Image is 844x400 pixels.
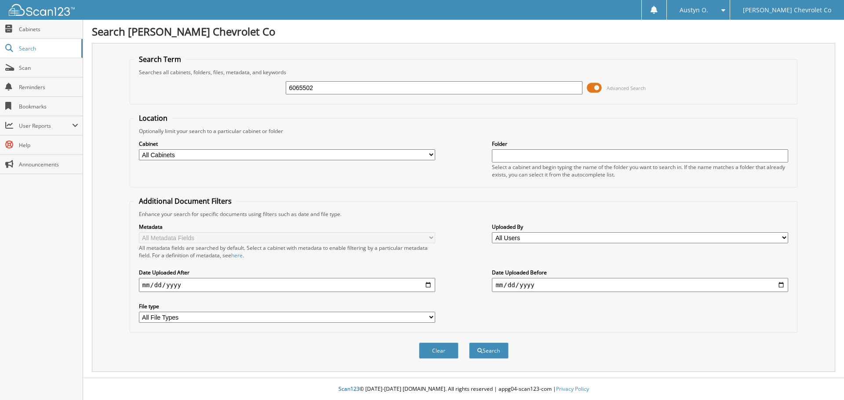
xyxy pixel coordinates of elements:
label: Metadata [139,223,435,231]
label: Uploaded By [492,223,788,231]
span: Search [19,45,77,52]
span: Announcements [19,161,78,168]
span: Help [19,141,78,149]
span: Scan [19,64,78,72]
span: Bookmarks [19,103,78,110]
a: here [231,252,243,259]
legend: Additional Document Filters [135,196,236,206]
span: Scan123 [338,385,360,393]
div: Select a cabinet and begin typing the name of the folder you want to search in. If the name match... [492,163,788,178]
input: start [139,278,435,292]
div: Enhance your search for specific documents using filters such as date and file type. [135,210,793,218]
span: Austyn O. [680,7,708,13]
label: File type [139,303,435,310]
label: Folder [492,140,788,148]
span: User Reports [19,122,72,130]
div: Optionally limit your search to a particular cabinet or folder [135,127,793,135]
div: © [DATE]-[DATE] [DOMAIN_NAME]. All rights reserved | appg04-scan123-com | [83,378,844,400]
label: Date Uploaded Before [492,269,788,276]
legend: Search Term [135,54,186,64]
span: Reminders [19,83,78,91]
div: Searches all cabinets, folders, files, metadata, and keywords [135,68,793,76]
span: Advanced Search [607,85,646,91]
div: All metadata fields are searched by default. Select a cabinet with metadata to enable filtering b... [139,244,435,259]
img: scan123-logo-white.svg [9,4,75,16]
h1: Search [PERSON_NAME] Chevrolet Co [92,24,835,39]
span: Cabinets [19,25,78,33]
label: Cabinet [139,140,435,148]
a: Privacy Policy [556,385,589,393]
button: Search [469,342,509,359]
label: Date Uploaded After [139,269,435,276]
iframe: Chat Widget [800,358,844,400]
button: Clear [419,342,458,359]
input: end [492,278,788,292]
span: [PERSON_NAME] Chevrolet Co [743,7,831,13]
legend: Location [135,113,172,123]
